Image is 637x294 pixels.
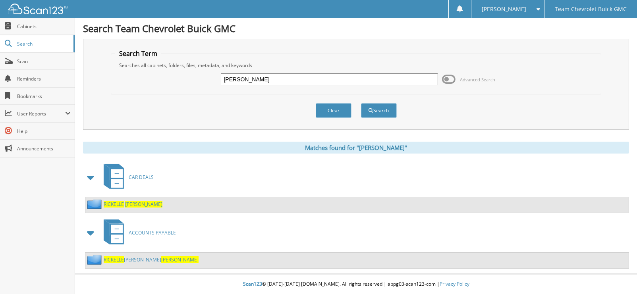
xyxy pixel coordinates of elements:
button: Search [361,103,397,118]
iframe: Chat Widget [597,256,637,294]
a: Privacy Policy [440,281,469,287]
div: Searches all cabinets, folders, files, metadata, and keywords [115,62,597,69]
span: Announcements [17,145,71,152]
span: Scan123 [243,281,262,287]
span: Bookmarks [17,93,71,100]
span: Scan [17,58,71,65]
button: Clear [316,103,351,118]
span: Help [17,128,71,135]
span: [PERSON_NAME] [482,7,526,12]
span: [PERSON_NAME] [161,256,199,263]
span: Advanced Search [460,77,495,83]
span: ACCOUNTS PAYABLE [129,229,176,236]
h1: Search Team Chevrolet Buick GMC [83,22,629,35]
span: Team Chevrolet Buick GMC [555,7,627,12]
a: RICKELLE[PERSON_NAME][PERSON_NAME] [104,256,199,263]
img: scan123-logo-white.svg [8,4,68,14]
span: Reminders [17,75,71,82]
div: © [DATE]-[DATE] [DOMAIN_NAME]. All rights reserved | appg03-scan123-com | [75,275,637,294]
span: Cabinets [17,23,71,30]
span: User Reports [17,110,65,117]
span: RICKELLE [104,201,124,208]
img: folder2.png [87,199,104,209]
div: Matches found for "[PERSON_NAME]" [83,142,629,154]
img: folder2.png [87,255,104,265]
span: CAR DEALS [129,174,154,181]
a: RICKELLE [PERSON_NAME] [104,201,162,208]
a: CAR DEALS [99,161,154,193]
a: ACCOUNTS PAYABLE [99,217,176,248]
span: Search [17,40,69,47]
legend: Search Term [115,49,161,58]
span: RICKELLE [104,256,124,263]
span: [PERSON_NAME] [125,201,162,208]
